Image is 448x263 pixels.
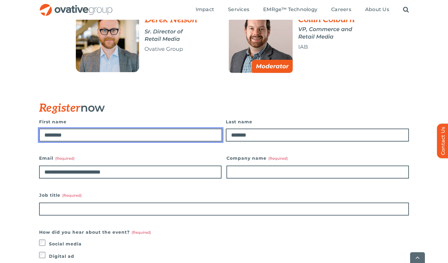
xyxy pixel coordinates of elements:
label: First name [39,117,222,126]
span: Register [39,101,80,115]
a: OG_Full_horizontal_RGB [39,3,113,9]
a: About Us [365,6,389,13]
a: Services [228,6,249,13]
a: Search [403,6,409,13]
label: Last name [226,117,409,126]
label: Company name [226,154,409,162]
span: (Required) [132,230,151,235]
a: Impact [196,6,214,13]
span: (Required) [55,156,75,161]
a: Careers [331,6,351,13]
span: (Required) [62,193,82,198]
legend: How did you hear about the event? [39,228,151,236]
label: Digital ad [49,252,409,261]
label: Job title [39,191,409,199]
a: EMRge™ Technology [263,6,317,13]
label: Social media [49,240,409,248]
label: Email [39,154,222,162]
span: (Required) [268,156,288,161]
h3: now [39,101,378,114]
